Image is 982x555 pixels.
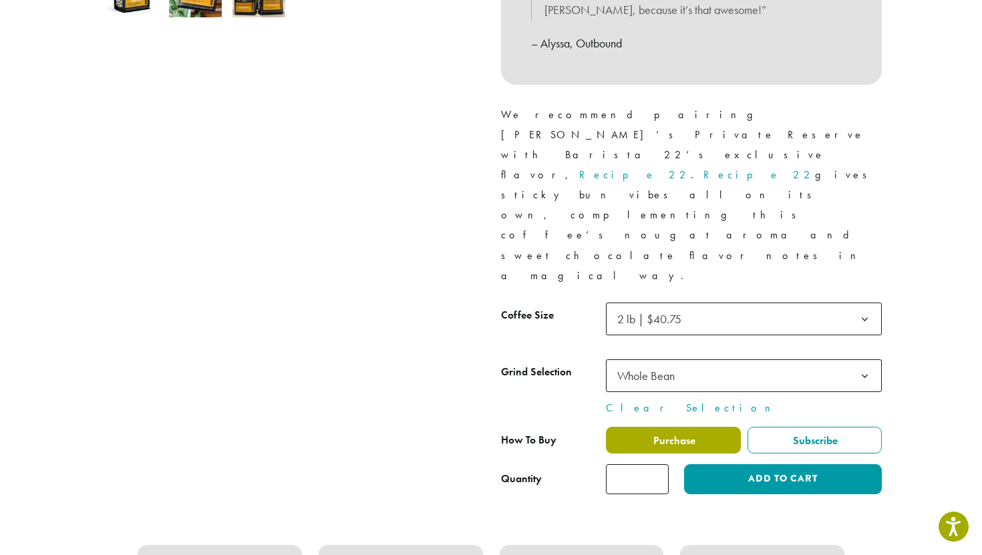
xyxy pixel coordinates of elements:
button: Add to cart [684,464,882,494]
p: We recommend pairing [PERSON_NAME]’s Private Reserve with Barista 22’s exclusive flavor, . gives ... [501,105,882,286]
span: Whole Bean [617,368,675,383]
input: Product quantity [606,464,669,494]
span: Purchase [651,433,695,447]
span: Whole Bean [612,363,688,389]
span: Subscribe [791,433,838,447]
p: – Alyssa, Outbound [531,32,852,55]
a: Recipe 22 [579,168,691,182]
label: Coffee Size [501,306,606,325]
span: 2 lb | $40.75 [606,303,882,335]
span: 2 lb | $40.75 [617,311,681,327]
span: How To Buy [501,433,556,447]
span: 2 lb | $40.75 [612,306,695,332]
div: Quantity [501,471,542,487]
a: Recipe 22 [703,168,815,182]
span: Whole Bean [606,359,882,392]
label: Grind Selection [501,363,606,382]
a: Clear Selection [606,400,882,416]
